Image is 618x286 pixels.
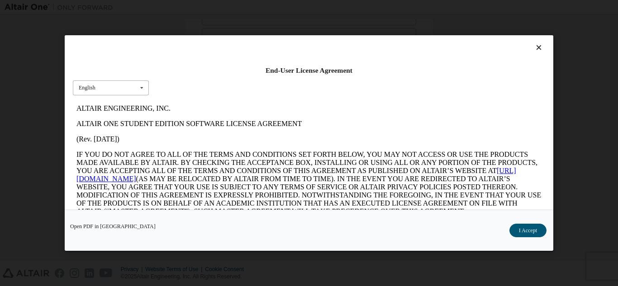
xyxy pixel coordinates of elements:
[509,224,547,237] button: I Accept
[4,19,469,27] p: ALTAIR ONE STUDENT EDITION SOFTWARE LICENSE AGREEMENT
[4,66,443,82] a: [URL][DOMAIN_NAME]
[4,50,469,115] p: IF YOU DO NOT AGREE TO ALL OF THE TERMS AND CONDITIONS SET FORTH BELOW, YOU MAY NOT ACCESS OR USE...
[70,224,156,229] a: Open PDF in [GEOGRAPHIC_DATA]
[4,4,469,12] p: ALTAIR ENGINEERING, INC.
[4,122,469,155] p: This Altair One Student Edition Software License Agreement (“Agreement”) is between Altair Engine...
[79,85,95,90] div: English
[4,34,469,42] p: (Rev. [DATE])
[73,66,545,75] div: End-User License Agreement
